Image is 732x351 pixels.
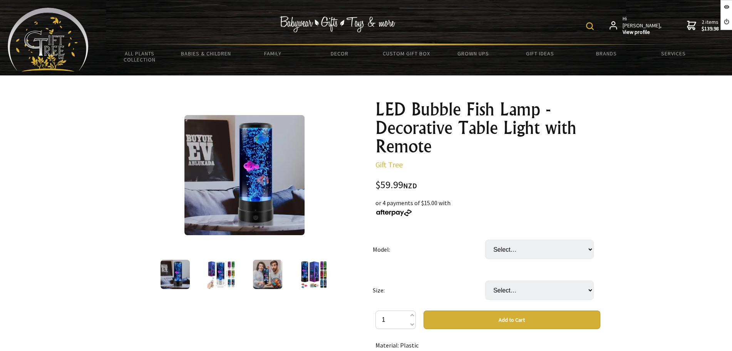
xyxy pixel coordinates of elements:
[702,18,719,32] span: 2 items
[373,229,485,270] td: Model:
[375,209,412,216] img: Afterpay
[610,15,662,36] a: Hi [PERSON_NAME],View profile
[299,260,328,289] img: LED Bubble Fish Lamp - Decorative Table Light with Remote
[687,15,719,36] a: 2 items$139.98
[373,270,485,311] td: Size:
[375,100,600,155] h1: LED Bubble Fish Lamp - Decorative Table Light with Remote
[161,260,190,289] img: LED Bubble Fish Lamp - Decorative Table Light with Remote
[424,311,600,329] button: Add to Cart
[280,16,395,32] img: Babywear - Gifts - Toys & more
[184,115,305,235] img: LED Bubble Fish Lamp - Decorative Table Light with Remote
[403,181,417,190] span: NZD
[573,45,640,62] a: Brands
[702,25,719,32] strong: $139.98
[8,8,89,72] img: Babyware - Gifts - Toys and more...
[106,45,173,68] a: All Plants Collection
[306,45,373,62] a: Decor
[506,45,573,62] a: Gift Ideas
[440,45,506,62] a: Grown Ups
[375,160,403,169] a: Gift Tree
[253,260,282,289] img: LED Bubble Fish Lamp - Decorative Table Light with Remote
[623,15,662,36] span: Hi [PERSON_NAME],
[375,198,600,217] div: or 4 payments of $15.00 with
[586,22,594,30] img: product search
[240,45,306,62] a: Family
[623,29,662,36] strong: View profile
[207,260,236,289] img: LED Bubble Fish Lamp - Decorative Table Light with Remote
[640,45,707,62] a: Services
[375,180,600,191] div: $59.99
[373,45,440,62] a: Custom Gift Box
[173,45,240,62] a: Babies & Children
